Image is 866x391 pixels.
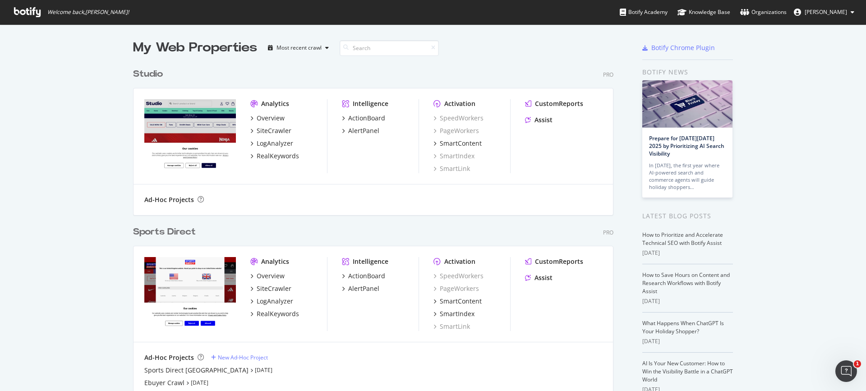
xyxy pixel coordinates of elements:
a: AlertPanel [342,126,379,135]
a: ActionBoard [342,114,385,123]
a: ActionBoard [342,271,385,281]
a: AI Is Your New Customer: How to Win the Visibility Battle in a ChatGPT World [642,359,733,383]
div: Botify news [642,67,733,77]
a: LogAnalyzer [250,297,293,306]
div: RealKeywords [257,152,299,161]
div: [DATE] [642,297,733,305]
div: Pro [603,71,613,78]
a: Ebuyer Crawl [144,378,184,387]
a: [DATE] [191,379,208,386]
a: [DATE] [255,366,272,374]
button: [PERSON_NAME] [787,5,861,19]
div: Activation [444,99,475,108]
div: Activation [444,257,475,266]
a: LogAnalyzer [250,139,293,148]
div: Assist [534,273,553,282]
a: What Happens When ChatGPT Is Your Holiday Shopper? [642,319,724,335]
button: Most recent crawl [264,41,332,55]
a: Sports Direct [133,225,199,239]
div: Intelligence [353,257,388,266]
div: SmartContent [440,297,482,306]
a: Botify Chrome Plugin [642,43,715,52]
div: Intelligence [353,99,388,108]
div: Botify Chrome Plugin [651,43,715,52]
a: Assist [525,115,553,124]
a: Overview [250,114,285,123]
div: Ad-Hoc Projects [144,195,194,204]
a: Sports Direct [GEOGRAPHIC_DATA] [144,366,249,375]
a: How to Prioritize and Accelerate Technical SEO with Botify Assist [642,231,723,247]
div: [DATE] [642,337,733,345]
div: AlertPanel [348,284,379,293]
div: Latest Blog Posts [642,211,733,221]
span: 1 [854,360,861,368]
a: SmartIndex [433,152,474,161]
div: CustomReports [535,257,583,266]
div: [DATE] [642,249,733,257]
a: SmartLink [433,322,470,331]
div: AlertPanel [348,126,379,135]
div: SmartContent [440,139,482,148]
a: SpeedWorkers [433,114,484,123]
div: Botify Academy [620,8,668,17]
a: How to Save Hours on Content and Research Workflows with Botify Assist [642,271,730,295]
a: Assist [525,273,553,282]
div: Pro [603,229,613,236]
div: Analytics [261,257,289,266]
a: PageWorkers [433,126,479,135]
a: AlertPanel [342,284,379,293]
a: Overview [250,271,285,281]
div: SiteCrawler [257,126,291,135]
div: SiteCrawler [257,284,291,293]
a: SmartLink [433,164,470,173]
div: New Ad-Hoc Project [218,354,268,361]
a: CustomReports [525,257,583,266]
div: Sports Direct [133,225,196,239]
div: Most recent crawl [276,45,322,51]
a: SmartContent [433,139,482,148]
div: Analytics [261,99,289,108]
div: SmartIndex [440,309,474,318]
div: In [DATE], the first year where AI-powered search and commerce agents will guide holiday shoppers… [649,162,726,191]
a: New Ad-Hoc Project [211,354,268,361]
a: SiteCrawler [250,284,291,293]
div: Organizations [740,8,787,17]
a: RealKeywords [250,309,299,318]
div: CustomReports [535,99,583,108]
span: Alex Keene [805,8,847,16]
div: ActionBoard [348,114,385,123]
a: SpeedWorkers [433,271,484,281]
div: Assist [534,115,553,124]
div: Studio [133,68,163,81]
span: Welcome back, [PERSON_NAME] ! [47,9,129,16]
img: sportsdirect.com [144,257,236,330]
a: RealKeywords [250,152,299,161]
div: LogAnalyzer [257,297,293,306]
a: Prepare for [DATE][DATE] 2025 by Prioritizing AI Search Visibility [649,134,724,157]
a: PageWorkers [433,284,479,293]
iframe: Intercom live chat [835,360,857,382]
div: ActionBoard [348,271,385,281]
div: RealKeywords [257,309,299,318]
img: studio.co.uk [144,99,236,172]
img: Prepare for Black Friday 2025 by Prioritizing AI Search Visibility [642,80,732,128]
input: Search [340,40,439,56]
a: SiteCrawler [250,126,291,135]
a: SmartIndex [433,309,474,318]
a: Studio [133,68,166,81]
a: SmartContent [433,297,482,306]
a: CustomReports [525,99,583,108]
div: Overview [257,271,285,281]
div: Knowledge Base [677,8,730,17]
div: Overview [257,114,285,123]
div: Ad-Hoc Projects [144,353,194,362]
